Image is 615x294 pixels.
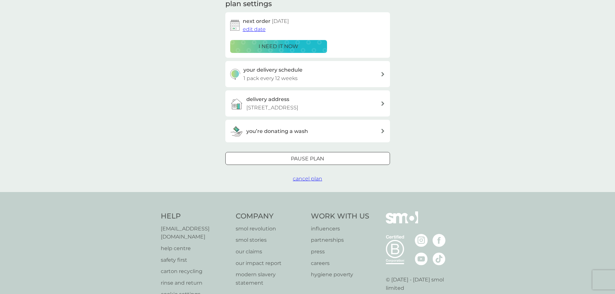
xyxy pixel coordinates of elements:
[386,276,455,292] p: © [DATE] - [DATE] smol limited
[415,234,428,247] img: visit the smol Instagram page
[230,40,327,53] button: i need it now
[225,120,390,142] button: you’re donating a wash
[236,259,304,268] a: our impact report
[161,244,230,253] a: help centre
[311,225,369,233] a: influencers
[291,155,324,163] p: Pause plan
[243,25,266,34] button: edit date
[259,42,298,51] p: i need it now
[236,270,304,287] a: modern slavery statement
[161,225,230,241] a: [EMAIL_ADDRESS][DOMAIN_NAME]
[243,66,302,74] h3: your delivery schedule
[225,61,390,87] button: your delivery schedule1 pack every 12 weeks
[311,248,369,256] a: press
[433,234,446,247] img: visit the smol Facebook page
[415,252,428,265] img: visit the smol Youtube page
[243,17,289,25] h2: next order
[161,279,230,287] a: rinse and return
[243,26,266,32] span: edit date
[243,74,298,83] p: 1 pack every 12 weeks
[246,127,308,136] h3: you’re donating a wash
[311,236,369,244] a: partnerships
[161,211,230,221] h4: Help
[311,211,369,221] h4: Work With Us
[272,18,289,24] span: [DATE]
[161,267,230,276] a: carton recycling
[386,211,418,233] img: smol
[225,152,390,165] button: Pause plan
[161,256,230,264] a: safety first
[236,248,304,256] a: our claims
[293,176,322,182] span: cancel plan
[236,211,304,221] h4: Company
[246,95,289,104] h3: delivery address
[225,90,390,117] a: delivery address[STREET_ADDRESS]
[311,270,369,279] a: hygiene poverty
[246,104,298,112] p: [STREET_ADDRESS]
[293,175,322,183] button: cancel plan
[236,225,304,233] a: smol revolution
[433,252,446,265] img: visit the smol Tiktok page
[311,259,369,268] a: careers
[236,236,304,244] a: smol stories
